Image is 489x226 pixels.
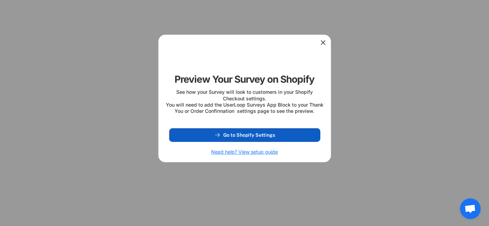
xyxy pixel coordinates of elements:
div: See how your Survey will look to customers in your Shopify Checkout settings. You will need to ad... [166,89,324,114]
h6: Need help? View setup guide [211,149,278,155]
div: Open chat [460,198,481,219]
span: Go to Shopify Settings [223,133,275,137]
div: Preview Your Survey on Shopify [175,73,314,85]
button: Go to Shopify Settings [169,128,320,142]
